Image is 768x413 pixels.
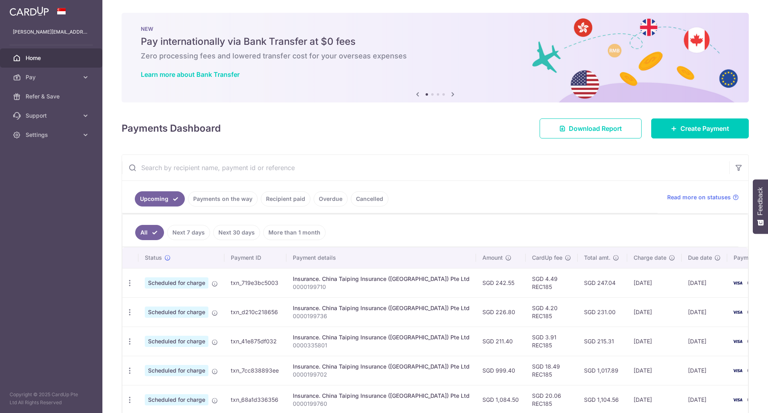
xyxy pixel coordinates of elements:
[13,28,90,36] p: [PERSON_NAME][EMAIL_ADDRESS][PERSON_NAME][DOMAIN_NAME]
[627,356,682,385] td: [DATE]
[526,268,578,297] td: SGD 4.49 REC185
[145,365,208,376] span: Scheduled for charge
[293,283,470,291] p: 0000199710
[482,254,503,262] span: Amount
[224,297,286,327] td: txn_d210c218656
[261,191,310,206] a: Recipient paid
[730,337,746,346] img: Bank Card
[578,356,627,385] td: SGD 1,017.89
[263,225,326,240] a: More than 1 month
[682,268,727,297] td: [DATE]
[757,187,764,215] span: Feedback
[584,254,610,262] span: Total amt.
[293,275,470,283] div: Insurance. China Taiping Insurance ([GEOGRAPHIC_DATA]) Pte Ltd
[747,309,760,315] span: 0192
[627,327,682,356] td: [DATE]
[224,247,286,268] th: Payment ID
[224,268,286,297] td: txn_719e3bc5003
[747,279,760,286] span: 0192
[122,13,749,102] img: Bank transfer banner
[293,341,470,349] p: 0000335801
[634,254,666,262] span: Charge date
[10,6,49,16] img: CardUp
[627,297,682,327] td: [DATE]
[578,297,627,327] td: SGD 231.00
[526,356,578,385] td: SGD 18.49 REC185
[730,278,746,288] img: Bank Card
[540,118,642,138] a: Download Report
[26,92,78,100] span: Refer & Save
[188,191,258,206] a: Payments on the way
[26,54,78,62] span: Home
[135,191,185,206] a: Upcoming
[293,363,470,371] div: Insurance. China Taiping Insurance ([GEOGRAPHIC_DATA]) Pte Ltd
[351,191,388,206] a: Cancelled
[122,121,221,136] h4: Payments Dashboard
[224,327,286,356] td: txn_41e875df032
[682,297,727,327] td: [DATE]
[627,268,682,297] td: [DATE]
[476,297,526,327] td: SGD 226.80
[730,395,746,405] img: Bank Card
[476,356,526,385] td: SGD 999.40
[747,338,760,345] span: 0192
[26,112,78,120] span: Support
[293,312,470,320] p: 0000199736
[145,277,208,289] span: Scheduled for charge
[224,356,286,385] td: txn_7cc838893ee
[145,254,162,262] span: Status
[286,247,476,268] th: Payment details
[213,225,260,240] a: Next 30 days
[26,73,78,81] span: Pay
[476,268,526,297] td: SGD 242.55
[141,26,730,32] p: NEW
[293,333,470,341] div: Insurance. China Taiping Insurance ([GEOGRAPHIC_DATA]) Pte Ltd
[667,193,739,201] a: Read more on statuses
[682,327,727,356] td: [DATE]
[135,225,164,240] a: All
[526,297,578,327] td: SGD 4.20 REC185
[293,392,470,400] div: Insurance. China Taiping Insurance ([GEOGRAPHIC_DATA]) Pte Ltd
[688,254,712,262] span: Due date
[145,307,208,318] span: Scheduled for charge
[526,327,578,356] td: SGD 3.91 REC185
[293,304,470,312] div: Insurance. China Taiping Insurance ([GEOGRAPHIC_DATA]) Pte Ltd
[293,371,470,379] p: 0000199702
[145,394,208,405] span: Scheduled for charge
[314,191,348,206] a: Overdue
[682,356,727,385] td: [DATE]
[730,366,746,375] img: Bank Card
[747,396,760,403] span: 0192
[145,336,208,347] span: Scheduled for charge
[532,254,562,262] span: CardUp fee
[753,179,768,234] button: Feedback - Show survey
[141,35,730,48] h5: Pay internationally via Bank Transfer at $0 fees
[578,327,627,356] td: SGD 215.31
[26,131,78,139] span: Settings
[578,268,627,297] td: SGD 247.04
[141,51,730,61] h6: Zero processing fees and lowered transfer cost for your overseas expenses
[667,193,731,201] span: Read more on statuses
[651,118,749,138] a: Create Payment
[730,307,746,317] img: Bank Card
[293,400,470,408] p: 0000199760
[747,367,760,374] span: 0192
[122,155,729,180] input: Search by recipient name, payment id or reference
[680,124,729,133] span: Create Payment
[569,124,622,133] span: Download Report
[141,70,240,78] a: Learn more about Bank Transfer
[167,225,210,240] a: Next 7 days
[476,327,526,356] td: SGD 211.40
